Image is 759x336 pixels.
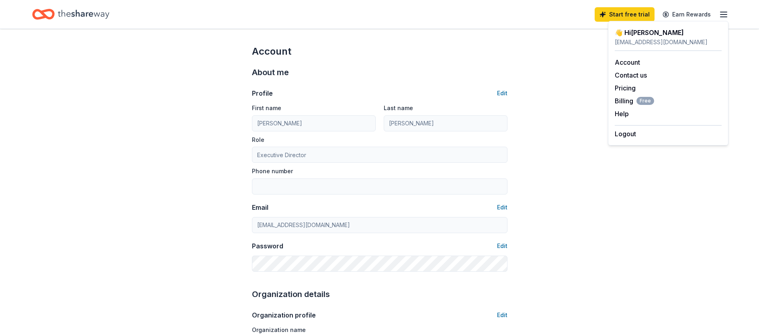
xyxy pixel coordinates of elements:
a: Pricing [615,84,636,92]
div: Password [252,241,283,251]
label: Last name [384,104,413,112]
button: Edit [497,88,507,98]
span: Billing [615,96,654,106]
button: Edit [497,241,507,251]
button: Help [615,109,629,119]
button: Edit [497,310,507,320]
div: Profile [252,88,273,98]
a: Start free trial [595,7,655,22]
a: Account [615,58,640,66]
div: Email [252,203,268,212]
button: Edit [497,203,507,212]
button: Logout [615,129,636,139]
label: Phone number [252,167,293,175]
span: Free [636,97,654,105]
div: Account [252,45,507,58]
div: About me [252,66,507,79]
a: Home [32,5,109,24]
button: Contact us [615,70,647,80]
label: Role [252,136,264,144]
div: 👋 Hi [PERSON_NAME] [615,28,722,37]
button: BillingFree [615,96,654,106]
a: Earn Rewards [658,7,716,22]
div: Organization details [252,288,507,301]
div: [EMAIL_ADDRESS][DOMAIN_NAME] [615,37,722,47]
label: Organization name [252,326,306,334]
label: First name [252,104,281,112]
div: Organization profile [252,310,316,320]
